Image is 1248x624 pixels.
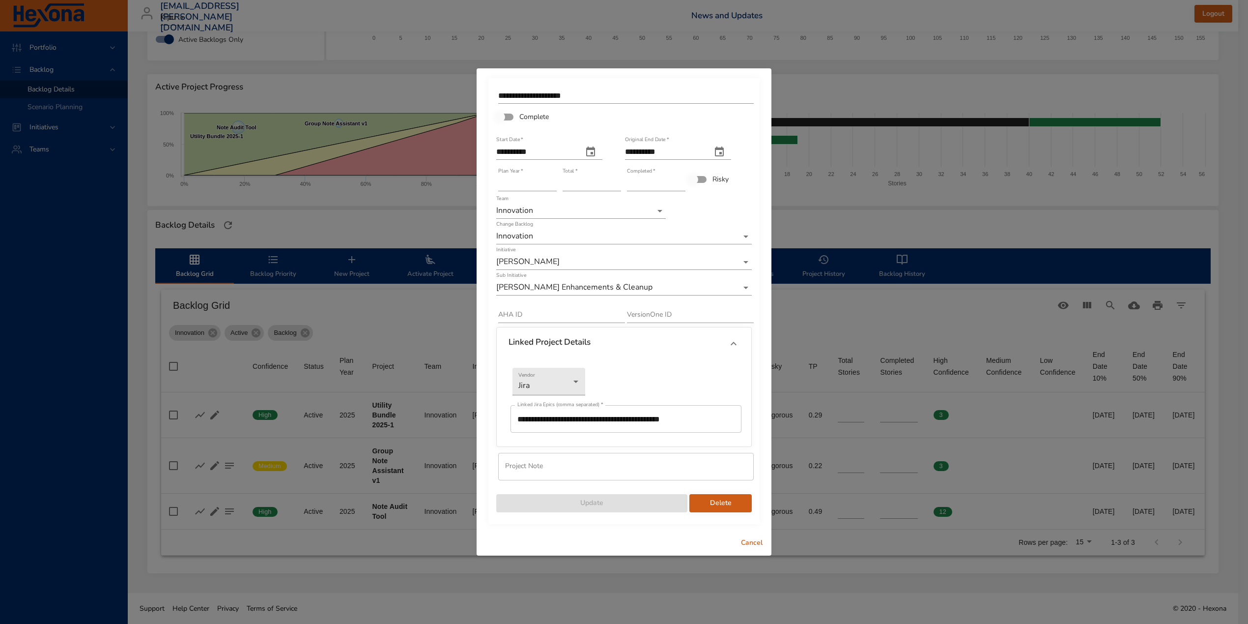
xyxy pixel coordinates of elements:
[496,221,533,227] label: Change Backlog
[496,280,752,296] div: [PERSON_NAME] Enhancements & Cleanup
[708,140,731,164] button: original end date
[496,247,515,252] label: Initiative
[625,137,669,142] label: Original End Date
[509,337,591,347] h6: Linked Project Details
[496,272,526,278] label: Sub Initiative
[496,137,523,142] label: Start Date
[697,497,744,509] span: Delete
[496,254,752,270] div: [PERSON_NAME]
[579,140,602,164] button: start date
[563,168,577,174] label: Total
[740,537,764,549] span: Cancel
[497,327,751,360] div: Linked Project Details
[496,196,509,201] label: Team
[496,229,752,244] div: Innovation
[496,203,666,219] div: Innovation
[512,368,585,395] div: Jira
[627,168,655,174] label: Completed
[689,494,752,512] button: Delete
[712,174,729,184] span: Risky
[498,168,523,174] label: Plan Year
[736,534,767,552] button: Cancel
[519,112,549,122] span: Complete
